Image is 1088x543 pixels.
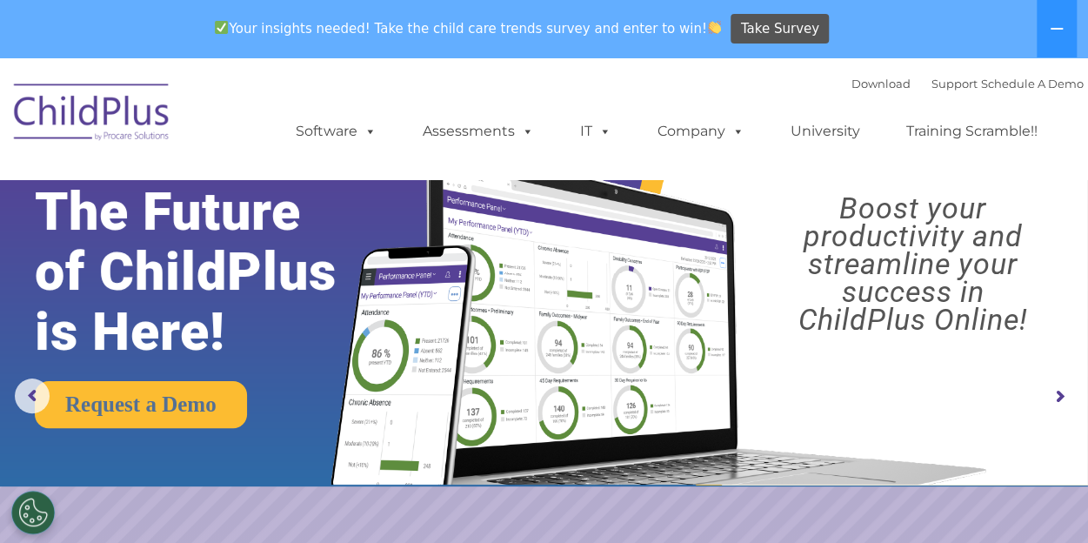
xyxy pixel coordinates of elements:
img: ✅ [215,21,228,34]
img: 👏 [708,21,721,34]
a: Schedule A Demo [981,77,1084,90]
a: Take Survey [731,14,829,44]
a: Download [851,77,911,90]
a: IT [563,114,629,149]
a: University [773,114,878,149]
rs-layer: The Future of ChildPlus is Here! [35,182,383,362]
button: Cookies Settings [11,491,55,534]
span: Phone number [242,186,316,199]
span: Your insights needed! Take the child care trends survey and enter to win! [208,11,729,45]
a: Training Scramble!! [889,114,1055,149]
font: | [851,77,1084,90]
span: Last name [242,115,295,128]
a: Company [640,114,762,149]
a: Software [278,114,394,149]
a: Request a Demo [35,381,247,428]
span: Take Survey [741,14,819,44]
img: ChildPlus by Procare Solutions [5,71,179,158]
a: Assessments [405,114,551,149]
rs-layer: Boost your productivity and streamline your success in ChildPlus Online! [751,194,1074,333]
a: Support [931,77,978,90]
